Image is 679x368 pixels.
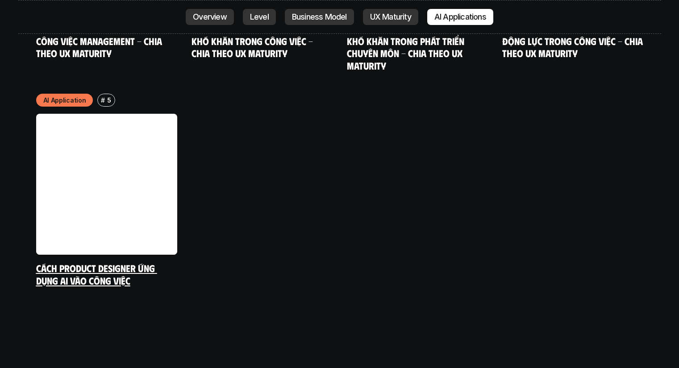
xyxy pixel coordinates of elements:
[36,262,157,286] a: Cách Product Designer ứng dụng AI vào công việc
[192,35,315,59] a: Khó khăn trong công việc - Chia theo UX Maturity
[502,35,645,59] a: Động lực trong công việc - Chia theo UX Maturity
[186,9,234,25] a: Overview
[101,97,105,103] h6: #
[36,35,164,59] a: Công việc Management - Chia theo UX maturity
[347,35,467,71] a: Khó khăn trong phát triển chuyên môn - Chia theo UX Maturity
[107,95,111,105] p: 5
[43,95,86,105] p: AI Application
